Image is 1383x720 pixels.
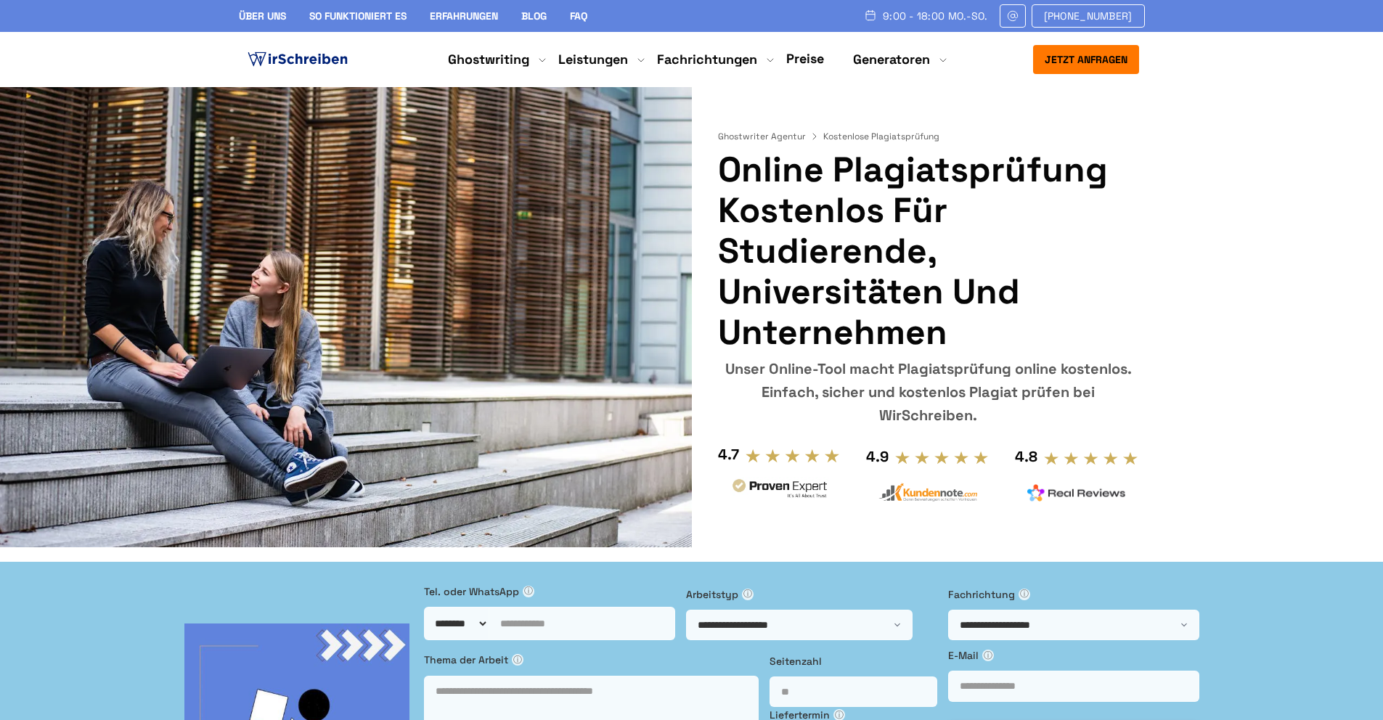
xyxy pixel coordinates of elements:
label: Thema der Arbeit [424,652,759,668]
a: Über uns [239,9,286,22]
label: Tel. oder WhatsApp [424,584,675,600]
img: realreviews [1027,484,1126,502]
a: Fachrichtungen [657,51,757,68]
a: So funktioniert es [309,9,407,22]
img: logo ghostwriter-österreich [245,49,351,70]
div: 4.9 [866,445,889,468]
a: Ghostwriting [448,51,529,68]
span: ⓘ [742,589,754,600]
a: Leistungen [558,51,628,68]
img: stars [745,448,840,464]
img: stars [894,450,990,466]
img: kundennote [878,483,977,502]
a: FAQ [570,9,587,22]
a: Generatoren [853,51,930,68]
div: Unser Online-Tool macht Plagiatsprüfung online kostenlos. Einfach, sicher und kostenlos Plagiat p... [718,357,1138,427]
span: ⓘ [1019,589,1030,600]
a: Blog [521,9,547,22]
span: [PHONE_NUMBER] [1044,10,1133,22]
a: Ghostwriter Agentur [718,131,820,142]
span: ⓘ [982,650,994,661]
h1: Online Plagiatsprüfung kostenlos für Studierende, Universitäten und Unternehmen [718,150,1138,353]
label: E-Mail [948,647,1199,663]
img: provenexpert [730,477,829,504]
span: ⓘ [512,654,523,666]
a: [PHONE_NUMBER] [1032,4,1145,28]
span: Kostenlose Plagiatsprüfung [823,131,939,142]
img: Email [1006,10,1019,22]
img: Schedule [864,9,877,21]
button: Jetzt anfragen [1033,45,1139,74]
span: 9:00 - 18:00 Mo.-So. [883,10,988,22]
span: ⓘ [523,586,534,597]
label: Fachrichtung [948,586,1199,602]
div: 4.8 [1015,445,1037,468]
img: stars [1043,451,1138,467]
a: Preise [786,50,824,67]
a: Erfahrungen [430,9,498,22]
div: 4.7 [718,443,739,466]
label: Arbeitstyp [686,586,937,602]
label: Seitenzahl [770,653,937,669]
